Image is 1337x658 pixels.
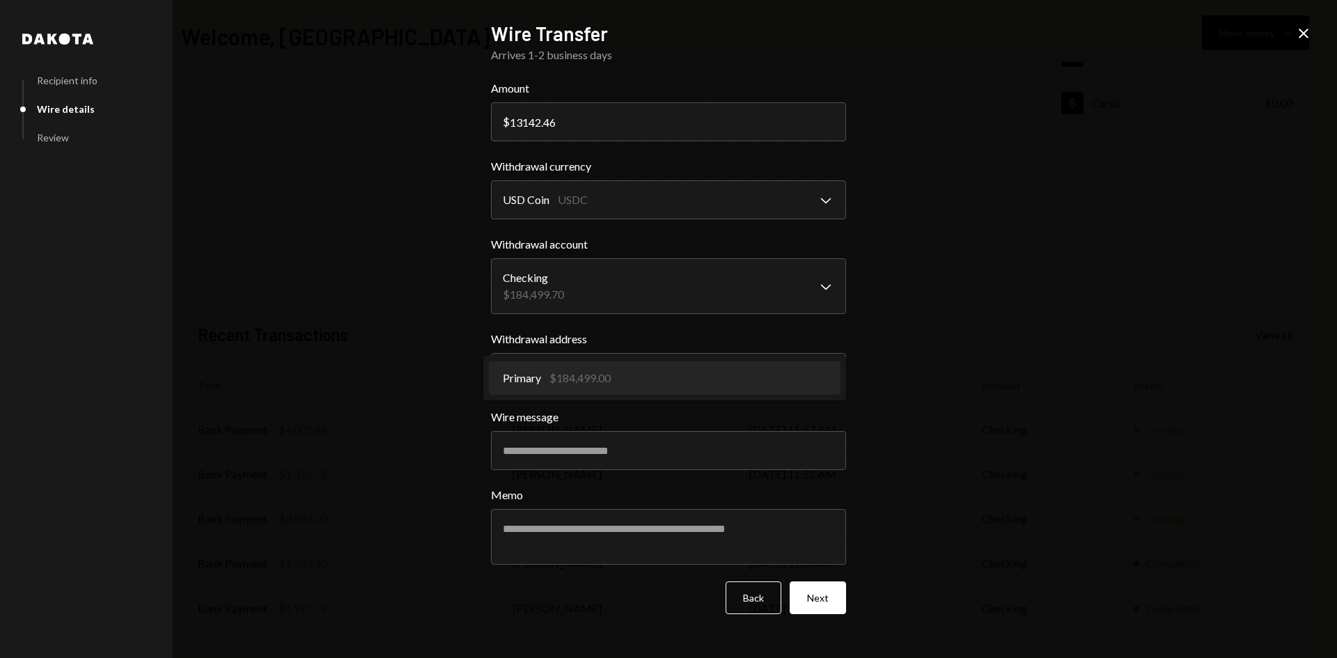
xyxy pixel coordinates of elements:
label: Withdrawal account [491,236,846,253]
input: 0.00 [491,102,846,141]
span: Primary [503,370,541,386]
button: Withdrawal address [491,353,846,392]
label: Withdrawal currency [491,158,846,175]
label: Amount [491,80,846,97]
div: Wire details [37,103,95,115]
div: USDC [558,191,588,208]
h2: Wire Transfer [491,20,846,47]
div: $ [503,115,510,128]
div: $184,499.00 [549,370,611,386]
div: Arrives 1-2 business days [491,47,846,63]
button: Withdrawal account [491,258,846,314]
div: Review [37,132,69,143]
label: Withdrawal address [491,331,846,347]
div: Recipient info [37,75,97,86]
button: Withdrawal currency [491,180,846,219]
